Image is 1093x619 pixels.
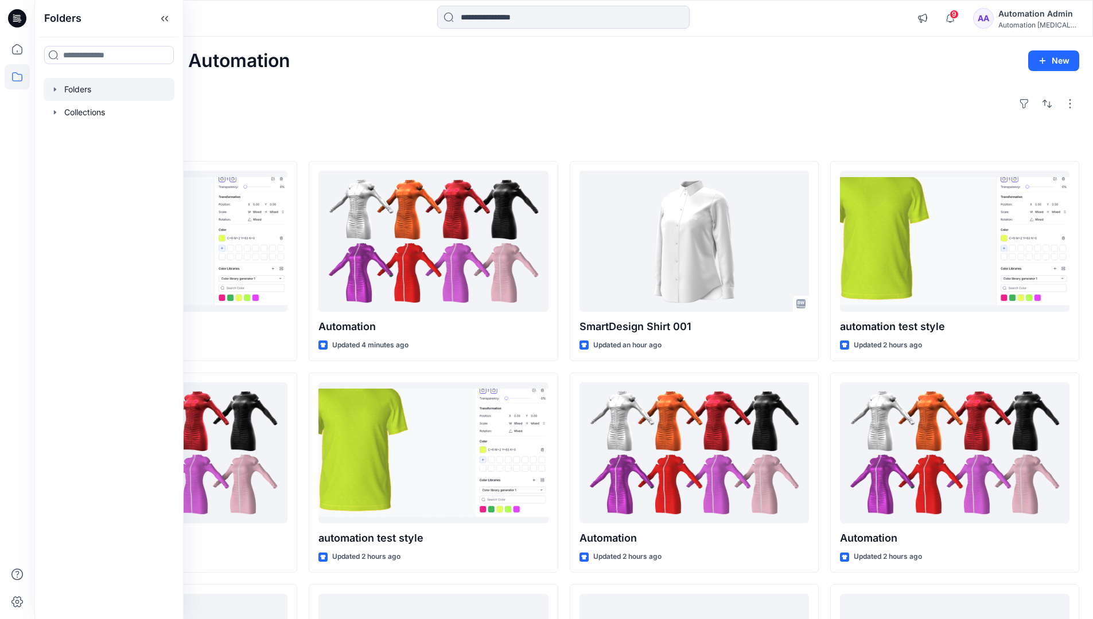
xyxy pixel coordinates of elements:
[593,551,662,563] p: Updated 2 hours ago
[854,339,922,351] p: Updated 2 hours ago
[840,530,1069,546] p: Automation
[579,319,809,335] p: SmartDesign Shirt 001
[332,339,409,351] p: Updated 4 minutes ago
[48,136,1079,150] h4: Styles
[579,530,809,546] p: Automation
[318,319,548,335] p: Automation
[332,551,400,563] p: Updated 2 hours ago
[593,339,662,351] p: Updated an hour ago
[854,551,922,563] p: Updated 2 hours ago
[840,319,1069,335] p: automation test style
[318,382,548,524] a: automation test style
[950,10,959,19] span: 9
[318,171,548,312] a: Automation
[840,382,1069,524] a: Automation
[318,530,548,546] p: automation test style
[998,7,1079,21] div: Automation Admin
[840,171,1069,312] a: automation test style
[579,382,809,524] a: Automation
[1028,50,1079,71] button: New
[973,8,994,29] div: AA
[579,171,809,312] a: SmartDesign Shirt 001
[998,21,1079,29] div: Automation [MEDICAL_DATA]...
